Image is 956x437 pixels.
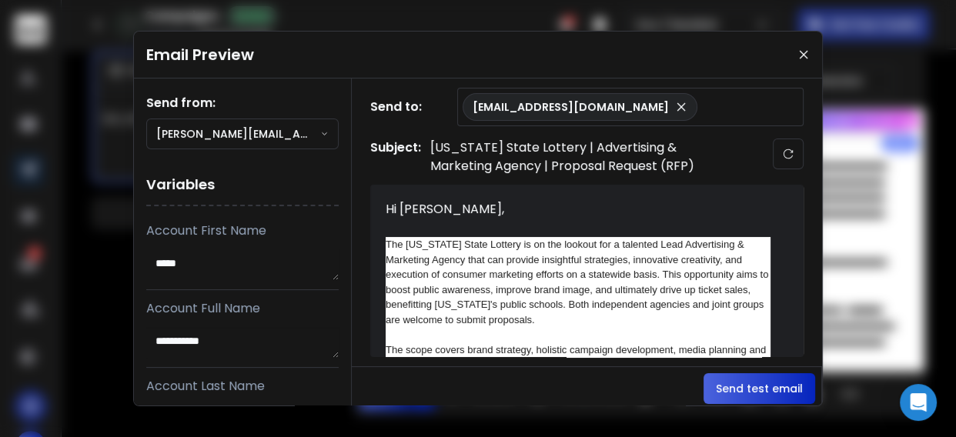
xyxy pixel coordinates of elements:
div: Open Intercom Messenger [900,384,937,421]
h1: Variables [146,165,339,206]
h1: Send from: [146,94,339,112]
p: Account First Name [146,222,339,240]
p: [PERSON_NAME][EMAIL_ADDRESS][DOMAIN_NAME] [156,126,320,142]
p: Account Full Name [146,299,339,318]
button: Send test email [704,373,815,404]
p: Account Last Name [146,377,339,395]
p: [US_STATE] State Lottery | Advertising & Marketing Agency | Proposal Request (RFP) [430,138,738,175]
p: [EMAIL_ADDRESS][DOMAIN_NAME] [473,99,669,115]
h1: Subject: [370,138,421,175]
h1: Email Preview [146,44,254,65]
h1: Send to: [370,98,432,116]
div: Hi [PERSON_NAME], [386,200,770,218]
